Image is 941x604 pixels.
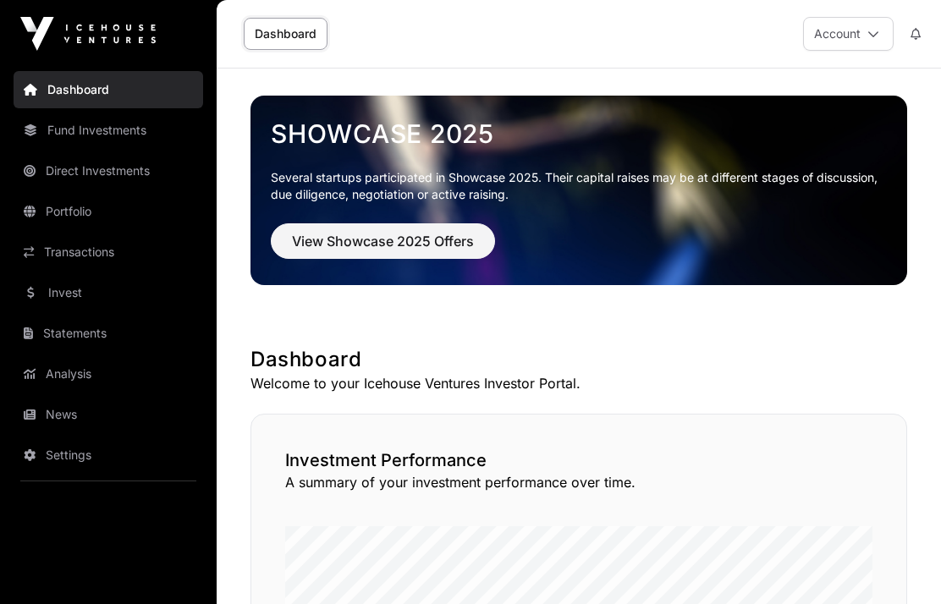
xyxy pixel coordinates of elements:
a: News [14,396,203,433]
a: Analysis [14,355,203,393]
span: View Showcase 2025 Offers [292,231,474,251]
iframe: Chat Widget [856,523,941,604]
h1: Dashboard [250,346,907,373]
a: Statements [14,315,203,352]
a: Portfolio [14,193,203,230]
a: Invest [14,274,203,311]
a: Dashboard [14,71,203,108]
h2: Investment Performance [285,448,872,472]
p: Several startups participated in Showcase 2025. Their capital raises may be at different stages o... [271,169,887,203]
p: A summary of your investment performance over time. [285,472,872,492]
img: Icehouse Ventures Logo [20,17,156,51]
a: Transactions [14,233,203,271]
button: View Showcase 2025 Offers [271,223,495,259]
img: Showcase 2025 [250,96,907,285]
a: View Showcase 2025 Offers [271,240,495,257]
a: Fund Investments [14,112,203,149]
a: Direct Investments [14,152,203,189]
a: Dashboard [244,18,327,50]
button: Account [803,17,894,51]
p: Welcome to your Icehouse Ventures Investor Portal. [250,373,907,393]
a: Showcase 2025 [271,118,887,149]
a: Settings [14,437,203,474]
